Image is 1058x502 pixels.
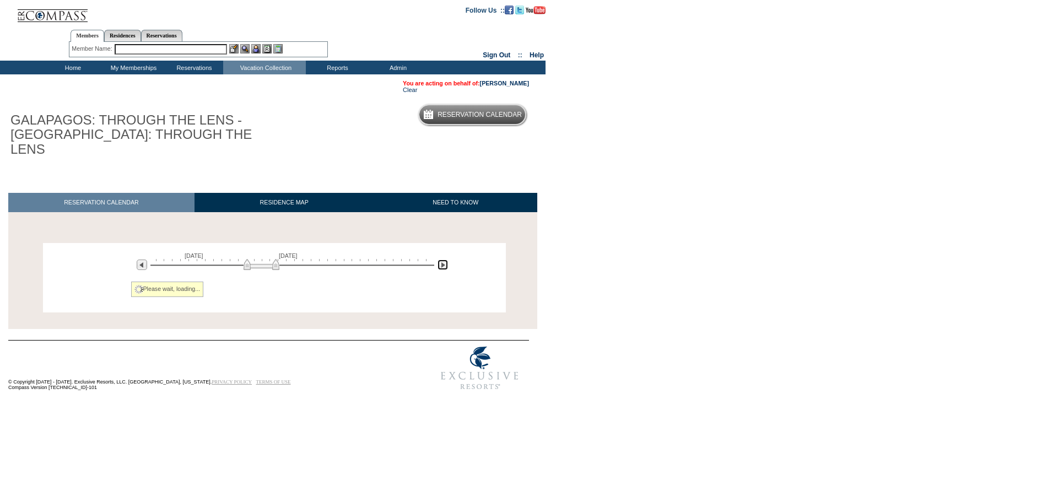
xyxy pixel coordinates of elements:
[403,87,417,93] a: Clear
[137,260,147,270] img: Previous
[518,51,522,59] span: ::
[466,6,505,14] td: Follow Us ::
[8,193,195,212] a: RESERVATION CALENDAR
[71,30,104,42] a: Members
[185,252,203,259] span: [DATE]
[104,30,141,41] a: Residences
[483,51,510,59] a: Sign Out
[480,80,529,87] a: [PERSON_NAME]
[223,61,306,74] td: Vacation Collection
[366,61,427,74] td: Admin
[195,193,374,212] a: RESIDENCE MAP
[251,44,261,53] img: Impersonate
[212,379,252,385] a: PRIVACY POLICY
[134,285,143,294] img: spinner2.gif
[526,6,546,13] a: Subscribe to our YouTube Channel
[163,61,223,74] td: Reservations
[240,44,250,53] img: View
[438,260,448,270] img: Next
[505,6,514,14] img: Become our fan on Facebook
[430,341,529,396] img: Exclusive Resorts
[273,44,283,53] img: b_calculator.gif
[41,61,102,74] td: Home
[141,30,182,41] a: Reservations
[515,6,524,14] img: Follow us on Twitter
[526,6,546,14] img: Subscribe to our YouTube Channel
[530,51,544,59] a: Help
[505,6,514,13] a: Become our fan on Facebook
[279,252,298,259] span: [DATE]
[8,341,394,396] td: © Copyright [DATE] - [DATE]. Exclusive Resorts, LLC. [GEOGRAPHIC_DATA], [US_STATE]. Compass Versi...
[262,44,272,53] img: Reservations
[72,44,114,53] div: Member Name:
[102,61,163,74] td: My Memberships
[306,61,366,74] td: Reports
[374,193,537,212] a: NEED TO KNOW
[515,6,524,13] a: Follow us on Twitter
[131,282,204,297] div: Please wait, loading...
[8,111,255,159] h1: GALAPAGOS: THROUGH THE LENS - [GEOGRAPHIC_DATA]: THROUGH THE LENS
[403,80,529,87] span: You are acting on behalf of:
[256,379,291,385] a: TERMS OF USE
[438,111,522,118] h5: Reservation Calendar
[229,44,239,53] img: b_edit.gif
